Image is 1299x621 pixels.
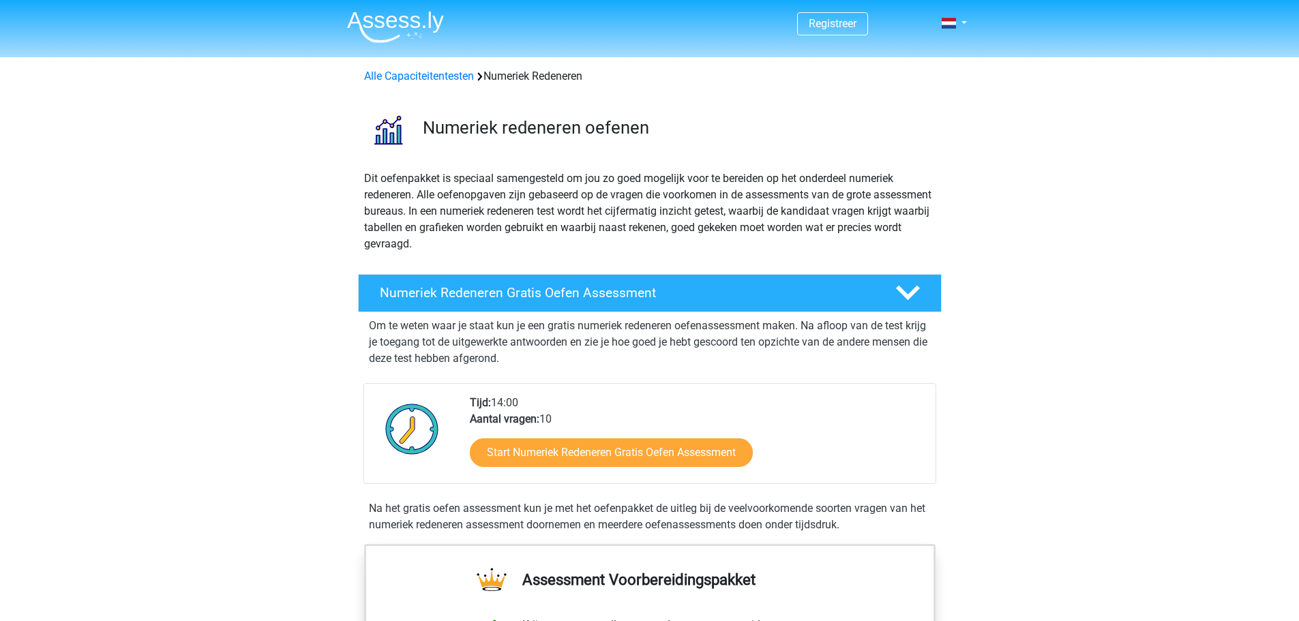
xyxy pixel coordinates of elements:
[423,117,931,138] h3: Numeriek redeneren oefenen
[380,285,874,301] h4: Numeriek Redeneren Gratis Oefen Assessment
[353,274,947,312] a: Numeriek Redeneren Gratis Oefen Assessment
[809,17,856,30] a: Registreer
[460,395,935,483] div: 14:00 10
[363,500,936,533] div: Na het gratis oefen assessment kun je met het oefenpakket de uitleg bij de veelvoorkomende soorte...
[369,318,931,367] p: Om te weten waar je staat kun je een gratis numeriek redeneren oefenassessment maken. Na afloop v...
[347,11,444,43] img: Assessly
[378,395,447,463] img: Klok
[359,68,941,85] div: Numeriek Redeneren
[470,396,491,409] b: Tijd:
[359,101,417,159] img: numeriek redeneren
[364,70,474,82] a: Alle Capaciteitentesten
[470,412,539,425] b: Aantal vragen:
[364,170,936,252] p: Dit oefenpakket is speciaal samengesteld om jou zo goed mogelijk voor te bereiden op het onderdee...
[470,438,753,467] a: Start Numeriek Redeneren Gratis Oefen Assessment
